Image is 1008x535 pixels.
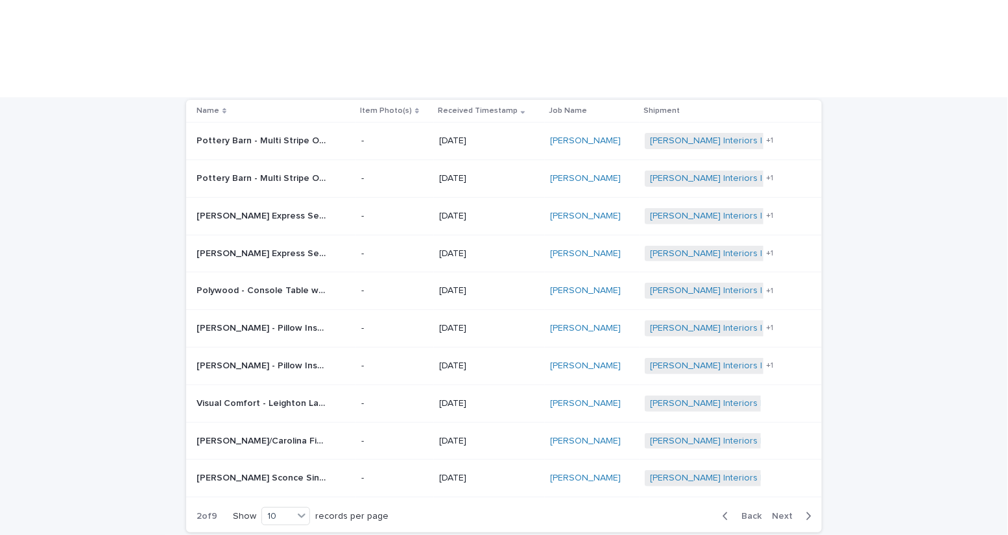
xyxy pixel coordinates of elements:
tr: Polywood - Console Table with Storage/SKUCTS2368 | 73959Polywood - Console Table with Storage/SKU... [186,272,822,310]
a: [PERSON_NAME] Interiors | TDC Delivery | 24404 [650,136,856,147]
p: - [361,398,429,409]
p: - [361,136,429,147]
a: [PERSON_NAME] [550,285,621,296]
tr: [PERSON_NAME] Sconce Single/SKU151126 | 74511[PERSON_NAME] Sconce Single/SKU151126 | 74511 -[DATE... [186,460,822,497]
p: - [361,436,429,447]
p: Coppersmith/Carolina Fixture Sales - Key Largo/SKUKL-14(GN) | 74536 [197,433,329,447]
p: Item Photo(s) [360,104,412,118]
a: [PERSON_NAME] [550,211,621,222]
a: [PERSON_NAME] Interiors | TDC Delivery | 24403 [650,361,856,372]
a: [PERSON_NAME] Interiors | Inbound Shipment | 24353 [650,398,874,409]
a: [PERSON_NAME] Interiors | TDC Delivery | 24403 [650,323,856,334]
p: [DATE] [439,285,540,296]
a: [PERSON_NAME] Interiors | Inbound Shipment | 24195 [650,248,872,259]
p: - [361,173,429,184]
span: + 1 [766,287,773,295]
a: [PERSON_NAME] Interiors | Inbound Shipment | 24195 [650,211,872,222]
p: Regina Andrew - Bimini Sconce Single/SKU151126 | 74511 [197,470,329,484]
p: - [361,323,429,334]
span: Next [772,512,800,521]
p: - [361,211,429,222]
a: [PERSON_NAME] [550,473,621,484]
p: records per page [315,511,389,522]
p: [DATE] [439,136,540,147]
span: + 1 [766,324,773,332]
a: [PERSON_NAME] [550,323,621,334]
p: 2 of 9 [186,501,228,532]
span: + 1 [766,250,773,257]
p: [DATE] [439,473,540,484]
tr: [PERSON_NAME] - Pillow Insert 26 x 34/No SKU | 74199[PERSON_NAME] - Pillow Insert 26 x 34/No SKU ... [186,347,822,385]
p: Show [233,511,256,522]
p: Annie Selke - Pillow Insert 26 x 34/No SKU | 74199 [197,358,329,372]
p: Pottery Barn - Multi Stripe Outdoor Pillow 14 x 20/SKU367625 | 73404 [197,171,329,184]
p: Rowe - Bradford Express Sectional Piece 1/SKUP604-118-EDP | 73614 [197,208,329,222]
tr: [PERSON_NAME] - Pillow Insert 26 x 34/No SKU | 74198[PERSON_NAME] - Pillow Insert 26 x 34/No SKU ... [186,310,822,348]
p: - [361,361,429,372]
p: Visual Comfort - Leighton Large Flush Mount/SKUKS4066SB-CRE | 74505 [197,396,329,409]
tr: [PERSON_NAME]/Carolina Fixture Sales - [GEOGRAPHIC_DATA]/SKUKL-14(GN) | 74536[PERSON_NAME]/Caroli... [186,422,822,460]
p: Shipment [643,104,680,118]
span: Back [734,512,762,521]
p: - [361,248,429,259]
p: Polywood - Console Table with Storage/SKUCTS2368 | 73959 [197,283,329,296]
span: + 1 [766,174,773,182]
a: [PERSON_NAME] [550,361,621,372]
span: + 1 [766,362,773,370]
a: [PERSON_NAME] [550,436,621,447]
p: [DATE] [439,173,540,184]
a: [PERSON_NAME] Interiors | Inbound Shipment | 24353 [650,436,874,447]
p: [DATE] [439,361,540,372]
button: Back [712,510,767,522]
button: Next [767,510,822,522]
a: [PERSON_NAME] [550,248,621,259]
tr: Pottery Barn - Multi Stripe Outdoor Pillow 18in square/SKU1746188 | 73409Pottery Barn - Multi Str... [186,123,822,160]
a: [PERSON_NAME] Interiors | Inbound Shipment | 24353 [650,473,874,484]
p: Annie Selke - Pillow Insert 26 x 34/No SKU | 74198 [197,320,329,334]
tr: [PERSON_NAME] Express Sectional Piece 2/SKUP604-115-EDP | 73615[PERSON_NAME] Express Sectional Pi... [186,235,822,272]
a: [PERSON_NAME] Interiors | TDC Delivery | 24404 [650,173,856,184]
p: [DATE] [439,436,540,447]
p: Received Timestamp [438,104,518,118]
p: [DATE] [439,211,540,222]
p: Name [197,104,219,118]
p: [DATE] [439,323,540,334]
tr: Visual Comfort - Leighton Large Flush Mount/SKUKS4066SB-CRE | 74505Visual Comfort - Leighton Larg... [186,385,822,422]
p: - [361,473,429,484]
a: [PERSON_NAME] [550,136,621,147]
tr: Pottery Barn - Multi Stripe Outdoor Pillow 14 x 20/SKU367625 | 73404Pottery Barn - Multi Stripe O... [186,160,822,197]
a: [PERSON_NAME] [550,173,621,184]
p: [DATE] [439,248,540,259]
tr: [PERSON_NAME] Express Sectional Piece 1/SKUP604-118-EDP | 73614[PERSON_NAME] Express Sectional Pi... [186,197,822,235]
p: [DATE] [439,398,540,409]
p: Rowe - Bradford Express Sectional Piece 2/SKUP604-115-EDP | 73615 [197,246,329,259]
span: + 1 [766,137,773,145]
p: Pottery Barn - Multi Stripe Outdoor Pillow 18in square/SKU1746188 | 73409 [197,133,329,147]
div: 10 [262,510,293,523]
span: + 1 [766,212,773,220]
p: - [361,285,429,296]
a: [PERSON_NAME] [550,398,621,409]
p: Job Name [549,104,587,118]
a: [PERSON_NAME] Interiors | TDC Delivery | 24404 [650,285,856,296]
